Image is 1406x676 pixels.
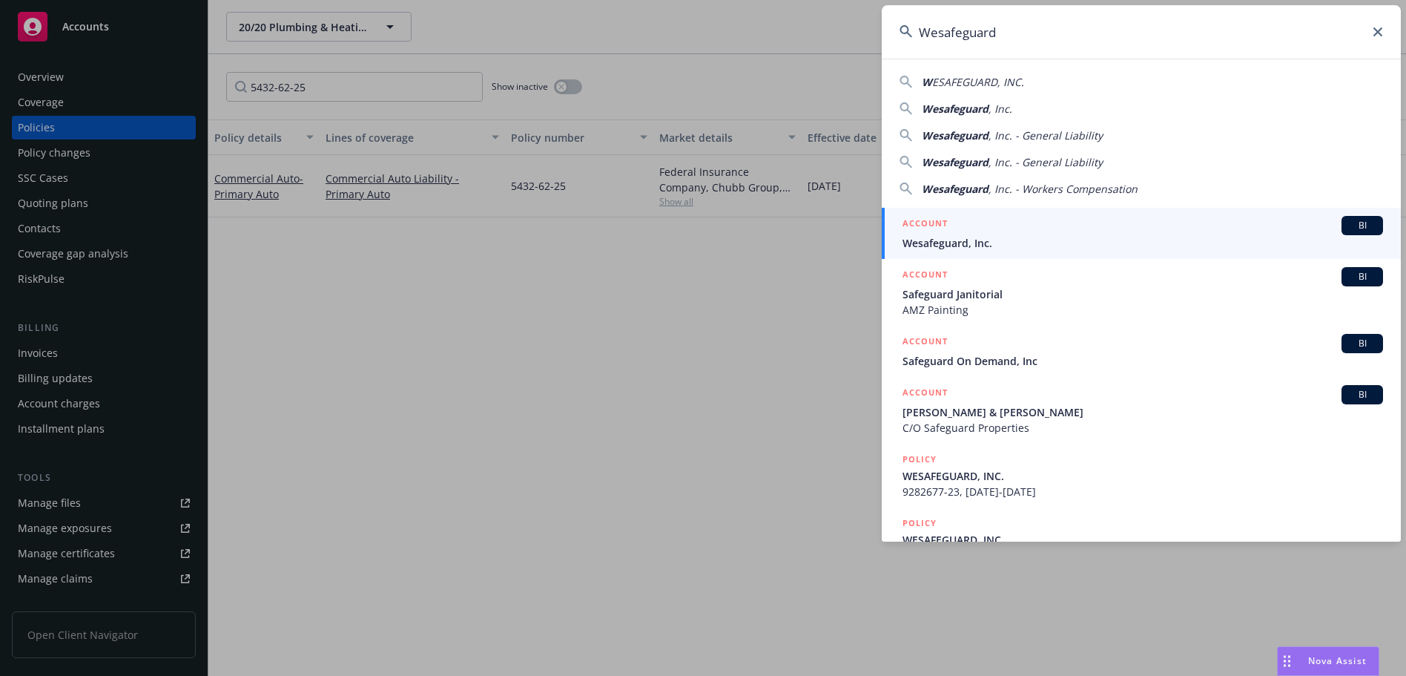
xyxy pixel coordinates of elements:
[902,420,1383,436] span: C/O Safeguard Properties
[902,452,937,467] h5: POLICY
[922,75,932,89] span: W
[882,208,1401,259] a: ACCOUNTBIWesafeguard, Inc.
[1347,219,1377,232] span: BI
[902,385,948,403] h5: ACCOUNT
[989,128,1103,142] span: , Inc. - General Liability
[902,334,948,352] h5: ACCOUNT
[1347,337,1377,350] span: BI
[882,259,1401,326] a: ACCOUNTBISafeguard JanitorialAMZ Painting
[882,444,1401,508] a: POLICYWESAFEGUARD, INC.9282677-23, [DATE]-[DATE]
[902,286,1383,302] span: Safeguard Janitorial
[1277,646,1379,676] button: Nova Assist
[882,5,1401,59] input: Search...
[922,182,989,196] span: Wesafeguard
[902,302,1383,318] span: AMZ Painting
[902,267,948,285] h5: ACCOUNT
[1308,654,1367,667] span: Nova Assist
[1347,270,1377,283] span: BI
[902,216,948,234] h5: ACCOUNT
[922,128,989,142] span: Wesafeguard
[902,532,1383,548] span: WESAFEGUARD, INC.
[932,75,1024,89] span: ESAFEGUARD, INC.
[902,468,1383,484] span: WESAFEGUARD, INC.
[902,484,1383,499] span: 9282677-23, [DATE]-[DATE]
[1347,388,1377,401] span: BI
[882,377,1401,444] a: ACCOUNTBI[PERSON_NAME] & [PERSON_NAME]C/O Safeguard Properties
[922,155,989,169] span: Wesafeguard
[882,508,1401,571] a: POLICYWESAFEGUARD, INC.
[882,326,1401,377] a: ACCOUNTBISafeguard On Demand, Inc
[902,516,937,531] h5: POLICY
[989,155,1103,169] span: , Inc. - General Liability
[989,102,1012,116] span: , Inc.
[989,182,1138,196] span: , Inc. - Workers Compensation
[922,102,989,116] span: Wesafeguard
[1278,647,1296,675] div: Drag to move
[902,353,1383,369] span: Safeguard On Demand, Inc
[902,404,1383,420] span: [PERSON_NAME] & [PERSON_NAME]
[902,235,1383,251] span: Wesafeguard, Inc.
